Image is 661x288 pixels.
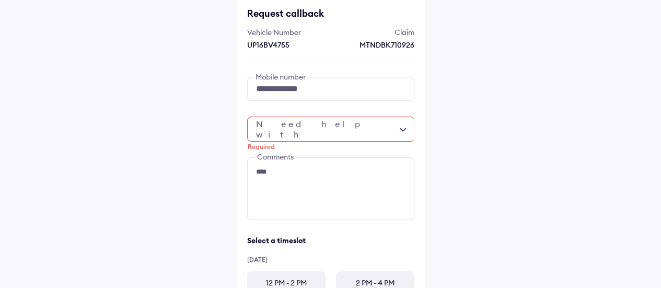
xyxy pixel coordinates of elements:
div: [DATE] [247,256,414,263]
div: Select a timeslot [247,236,414,245]
div: Request callback [247,7,414,19]
span: Required [248,143,275,151]
div: UP16BV4755 [247,40,328,50]
div: Vehicle Number [247,27,328,38]
div: Claim [333,27,414,38]
div: MTNDBK710926 [333,40,414,50]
